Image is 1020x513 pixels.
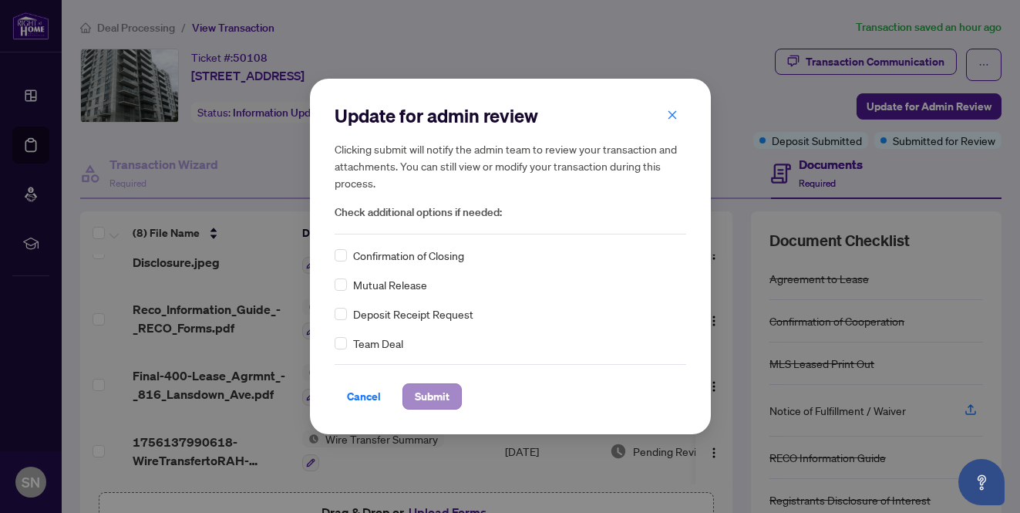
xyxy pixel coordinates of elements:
[335,103,686,128] h2: Update for admin review
[347,384,381,409] span: Cancel
[335,204,686,221] span: Check additional options if needed:
[353,335,403,352] span: Team Deal
[353,276,427,293] span: Mutual Release
[353,305,473,322] span: Deposit Receipt Request
[402,383,462,410] button: Submit
[667,110,678,120] span: close
[353,247,464,264] span: Confirmation of Closing
[335,140,686,191] h5: Clicking submit will notify the admin team to review your transaction and attachments. You can st...
[335,383,393,410] button: Cancel
[958,459,1005,505] button: Open asap
[415,384,449,409] span: Submit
